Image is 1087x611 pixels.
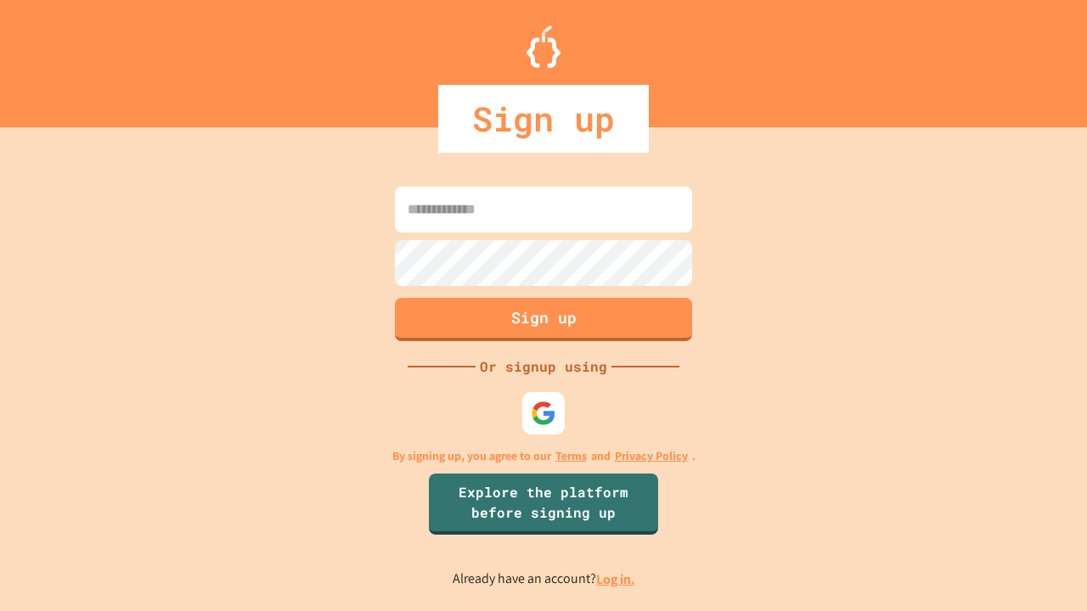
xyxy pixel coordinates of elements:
[395,298,692,341] button: Sign up
[555,447,587,465] a: Terms
[531,401,556,426] img: google-icon.svg
[438,85,649,153] div: Sign up
[527,25,560,68] img: Logo.svg
[429,474,658,535] a: Explore the platform before signing up
[615,447,688,465] a: Privacy Policy
[453,569,635,590] p: Already have an account?
[596,570,635,588] a: Log in.
[392,447,696,465] p: By signing up, you agree to our and .
[476,356,611,377] div: Or signup using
